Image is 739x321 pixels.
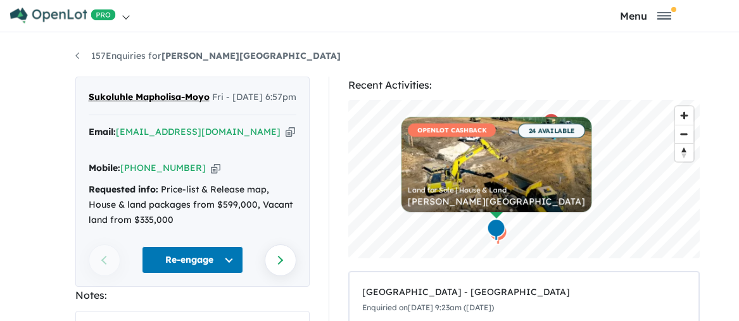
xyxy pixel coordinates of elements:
div: Land for Sale | House & Land [408,187,585,194]
div: Price-list & Release map, House & land packages from $599,000, Vacant land from $335,000 [89,182,296,227]
button: Zoom in [675,106,693,125]
div: Recent Activities: [348,77,700,94]
span: Reset bearing to north [675,144,693,161]
div: Map marker [541,113,560,136]
nav: breadcrumb [75,49,664,64]
button: Copy [286,125,295,139]
span: Fri - [DATE] 6:57pm [212,90,296,105]
canvas: Map [348,100,700,258]
strong: [PERSON_NAME][GEOGRAPHIC_DATA] [161,50,341,61]
button: Copy [211,161,220,175]
a: [EMAIL_ADDRESS][DOMAIN_NAME] [116,126,281,137]
img: Openlot PRO Logo White [10,8,116,23]
button: Re-engage [142,246,243,274]
button: Reset bearing to north [675,143,693,161]
small: Enquiried on [DATE] 9:23am ([DATE]) [362,303,494,312]
div: [PERSON_NAME][GEOGRAPHIC_DATA] [408,197,585,206]
div: Map marker [486,218,505,242]
a: [PHONE_NUMBER] [120,162,206,173]
div: Notes: [75,287,310,304]
span: 24 AVAILABLE [518,123,585,138]
strong: Mobile: [89,162,120,173]
div: Map marker [488,222,507,246]
span: OPENLOT CASHBACK [408,123,496,137]
button: Zoom out [675,125,693,143]
button: Toggle navigation [556,9,736,22]
strong: Requested info: [89,184,158,195]
div: [GEOGRAPHIC_DATA] - [GEOGRAPHIC_DATA] [362,285,686,300]
a: OPENLOT CASHBACK 24 AVAILABLE Land for Sale | House & Land [PERSON_NAME][GEOGRAPHIC_DATA] [401,117,591,212]
a: 157Enquiries for[PERSON_NAME][GEOGRAPHIC_DATA] [75,50,341,61]
strong: Email: [89,126,116,137]
span: Sukoluhle Mapholisa-Moyo [89,90,210,105]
